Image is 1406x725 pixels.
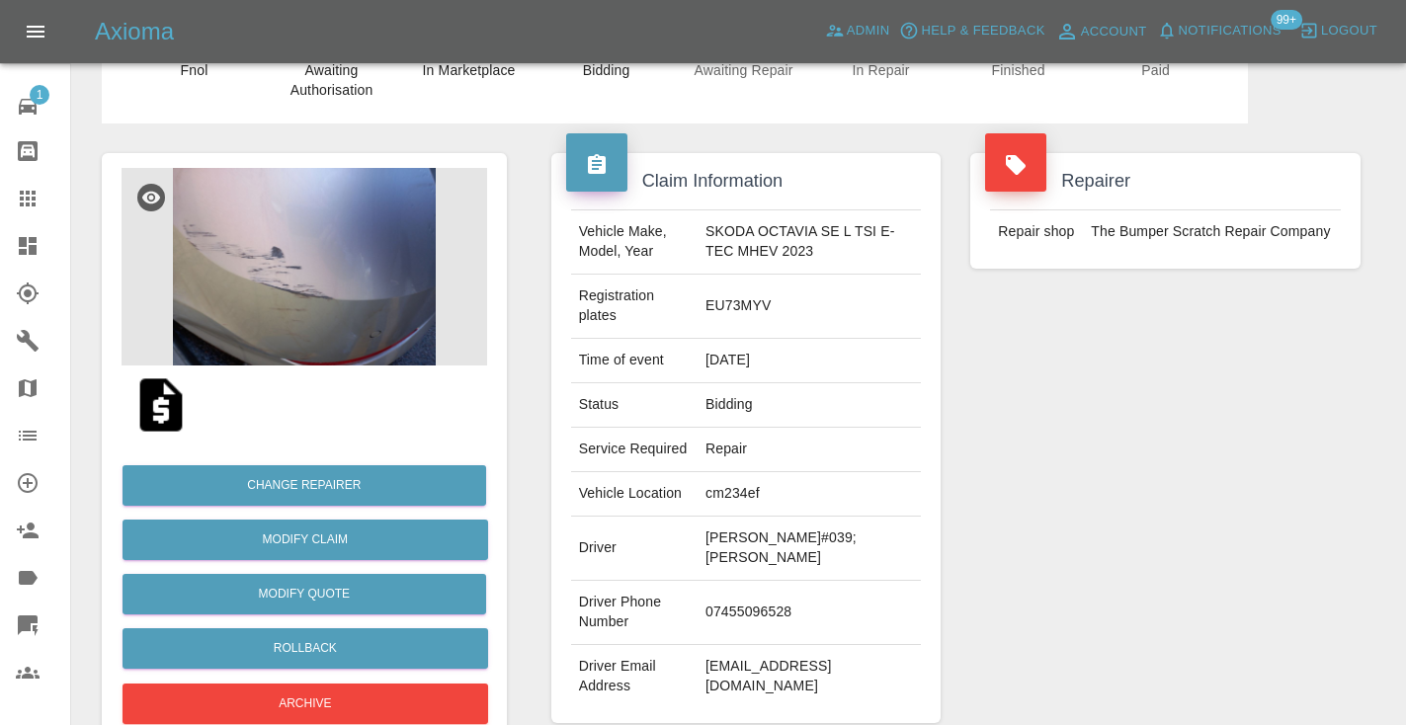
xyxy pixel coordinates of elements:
img: 524a0807-8f25-43f0-afad-93751c3318e9 [122,168,487,365]
td: Status [571,383,698,428]
span: Awaiting Repair [683,60,804,80]
td: [DATE] [698,339,921,383]
button: Logout [1294,16,1382,46]
span: Help & Feedback [921,20,1044,42]
span: Notifications [1179,20,1282,42]
span: Fnol [133,60,255,80]
h5: Axioma [95,16,174,47]
td: The Bumper Scratch Repair Company [1083,210,1341,254]
span: Paid [1095,60,1216,80]
td: Driver Phone Number [571,581,698,645]
button: Help & Feedback [894,16,1049,46]
a: Admin [820,16,895,46]
span: In Marketplace [408,60,530,80]
span: Bidding [545,60,667,80]
td: Driver Email Address [571,645,698,708]
a: Modify Claim [123,520,488,560]
td: [EMAIL_ADDRESS][DOMAIN_NAME] [698,645,921,708]
button: Open drawer [12,8,59,55]
td: Time of event [571,339,698,383]
span: 99+ [1271,10,1302,30]
td: 07455096528 [698,581,921,645]
button: Modify Quote [123,574,486,614]
h4: Repairer [985,168,1346,195]
td: Repair [698,428,921,472]
span: Logout [1321,20,1377,42]
td: Vehicle Location [571,472,698,517]
a: Account [1050,16,1152,47]
span: Account [1081,21,1147,43]
td: Driver [571,517,698,581]
td: Vehicle Make, Model, Year [571,210,698,275]
span: Awaiting Authorisation [271,60,392,100]
td: Registration plates [571,275,698,339]
button: Rollback [123,628,488,669]
button: Change Repairer [123,465,486,506]
h4: Claim Information [566,168,927,195]
td: Service Required [571,428,698,472]
span: In Repair [820,60,942,80]
button: Archive [123,684,488,724]
span: Admin [847,20,890,42]
td: [PERSON_NAME]#039;[PERSON_NAME] [698,517,921,581]
td: Bidding [698,383,921,428]
td: cm234ef [698,472,921,517]
td: EU73MYV [698,275,921,339]
span: 1 [30,85,49,105]
td: SKODA OCTAVIA SE L TSI E-TEC MHEV 2023 [698,210,921,275]
img: qt_1S7IHaA4aDea5wMjo1sW6MJo [129,373,193,437]
button: Notifications [1152,16,1286,46]
td: Repair shop [990,210,1083,254]
span: Finished [957,60,1079,80]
